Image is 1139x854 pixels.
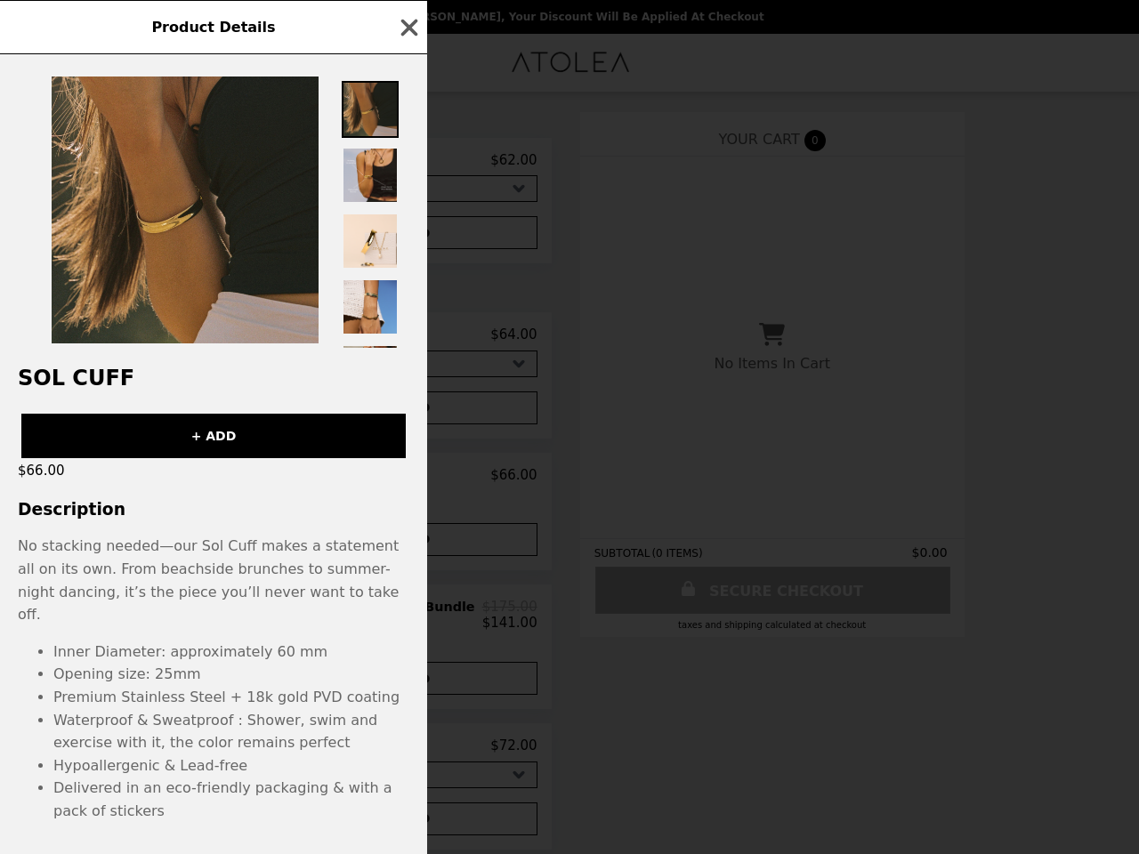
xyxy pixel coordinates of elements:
li: Inner Diameter: approximately 60 mm [53,640,409,664]
img: Thumbnail 5 [342,344,399,401]
p: No stacking needed—our Sol Cuff makes a statement all on its own. From beachside brunches to summ... [18,535,409,625]
img: Thumbnail 3 [342,213,399,270]
img: Default Title [52,77,319,343]
li: Waterproof & Sweatproof : Shower, swim and exercise with it, the color remains perfect [53,709,409,754]
li: Premium Stainless Steel + 18k gold PVD coating [53,686,409,709]
button: + ADD [21,414,406,458]
span: Product Details [151,19,275,36]
img: Thumbnail 1 [342,81,399,138]
li: Hypoallergenic & Lead-free [53,754,409,777]
img: Thumbnail 2 [342,147,399,204]
li: Opening size: 25mm [53,663,409,686]
img: Thumbnail 4 [342,278,399,335]
li: Delivered in an eco-friendly packaging & with a pack of stickers [53,777,409,822]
